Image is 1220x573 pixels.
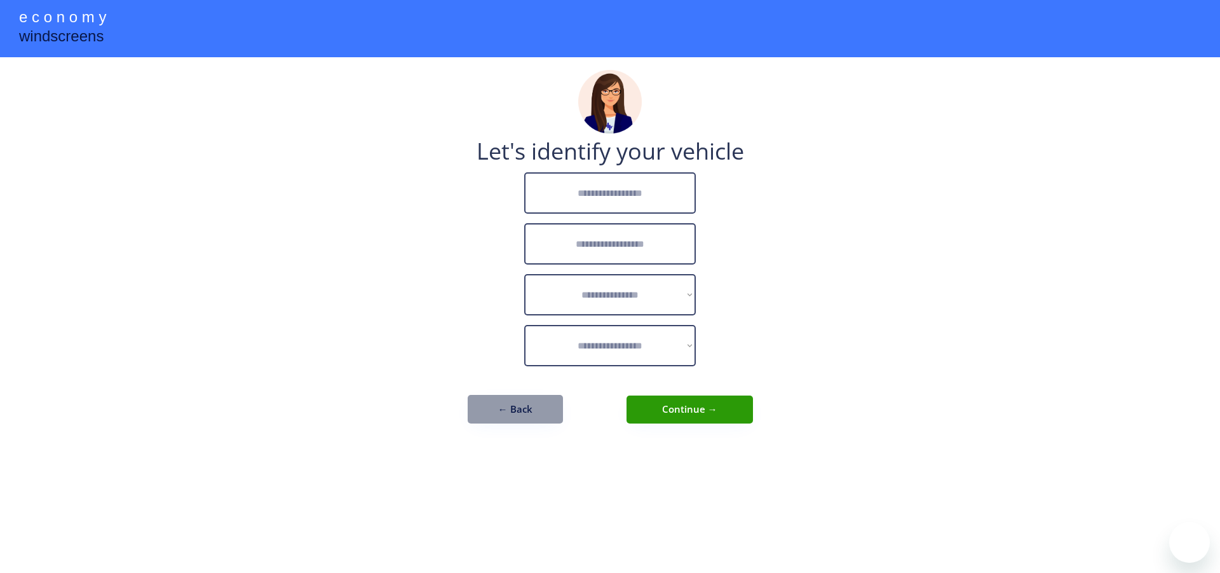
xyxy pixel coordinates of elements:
[1169,522,1210,563] iframe: Button to launch messaging window
[19,6,106,31] div: e c o n o m y
[627,396,753,424] button: Continue →
[477,140,744,163] div: Let's identify your vehicle
[578,70,642,134] img: madeline.png
[19,25,104,50] div: windscreens
[468,395,563,424] button: ← Back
